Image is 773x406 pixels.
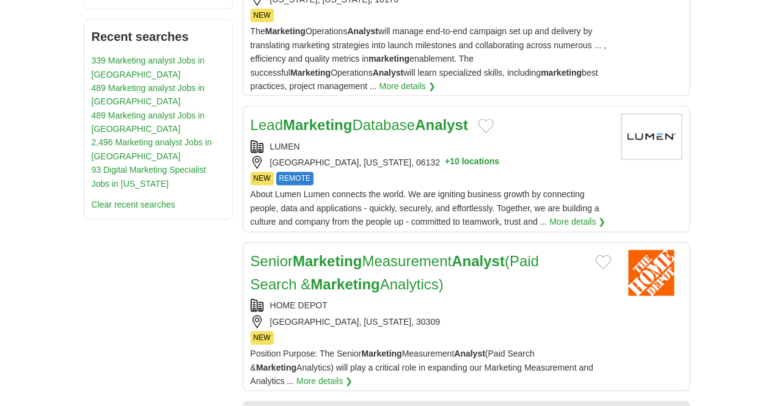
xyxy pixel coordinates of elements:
img: Home Depot logo [621,250,682,295]
strong: Marketing [256,363,296,372]
strong: Marketing [293,253,362,269]
strong: Analyst [454,349,485,358]
span: NEW [251,331,274,344]
img: Lumen logo [621,114,682,159]
h2: Recent searches [92,27,225,46]
strong: Analyst [452,253,505,269]
a: 489 Marketing analyst Jobs in [GEOGRAPHIC_DATA] [92,83,205,106]
strong: Analyst [415,117,468,133]
a: SeniorMarketingMeasurementAnalyst(Paid Search &MarketingAnalytics) [251,253,539,292]
strong: Marketing [361,349,401,358]
a: More details ❯ [296,374,353,388]
a: More details ❯ [549,215,606,228]
span: The Operations will manage end-to-end campaign set up and delivery by translating marketing strat... [251,26,606,91]
div: [GEOGRAPHIC_DATA], [US_STATE], 30309 [251,315,611,328]
a: HOME DEPOT [270,300,328,310]
a: 2,496 Marketing analyst Jobs in [GEOGRAPHIC_DATA] [92,137,212,161]
strong: marketing [368,54,409,63]
span: REMOTE [276,172,313,185]
span: NEW [251,9,274,22]
span: NEW [251,172,274,185]
strong: Marketing [265,26,306,36]
a: 339 Marketing analyst Jobs in [GEOGRAPHIC_DATA] [92,56,205,79]
a: LUMEN [270,142,300,151]
button: +10 locations [445,156,499,169]
a: LeadMarketingDatabaseAnalyst [251,117,468,133]
strong: Marketing [283,117,352,133]
span: + [445,156,450,169]
a: More details ❯ [379,79,435,93]
span: Position Purpose: The Senior Measurement (Paid Search & Analytics) will play a critical role in e... [251,349,593,386]
strong: Analyst [347,26,378,36]
div: [GEOGRAPHIC_DATA], [US_STATE], 06132 [251,156,611,169]
a: Clear recent searches [92,200,175,209]
strong: Analyst [372,68,403,78]
button: Add to favorite jobs [478,118,494,133]
a: 489 Marketing analyst Jobs in [GEOGRAPHIC_DATA] [92,111,205,134]
span: About Lumen Lumen connects the world. We are igniting business growth by connecting people, data ... [251,189,599,227]
button: Add to favorite jobs [595,255,611,269]
a: 93 Digital Marketing Specialist Jobs in [US_STATE] [92,165,207,188]
strong: Marketing [290,68,331,78]
strong: Marketing [310,276,379,292]
strong: marketing [541,68,582,78]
